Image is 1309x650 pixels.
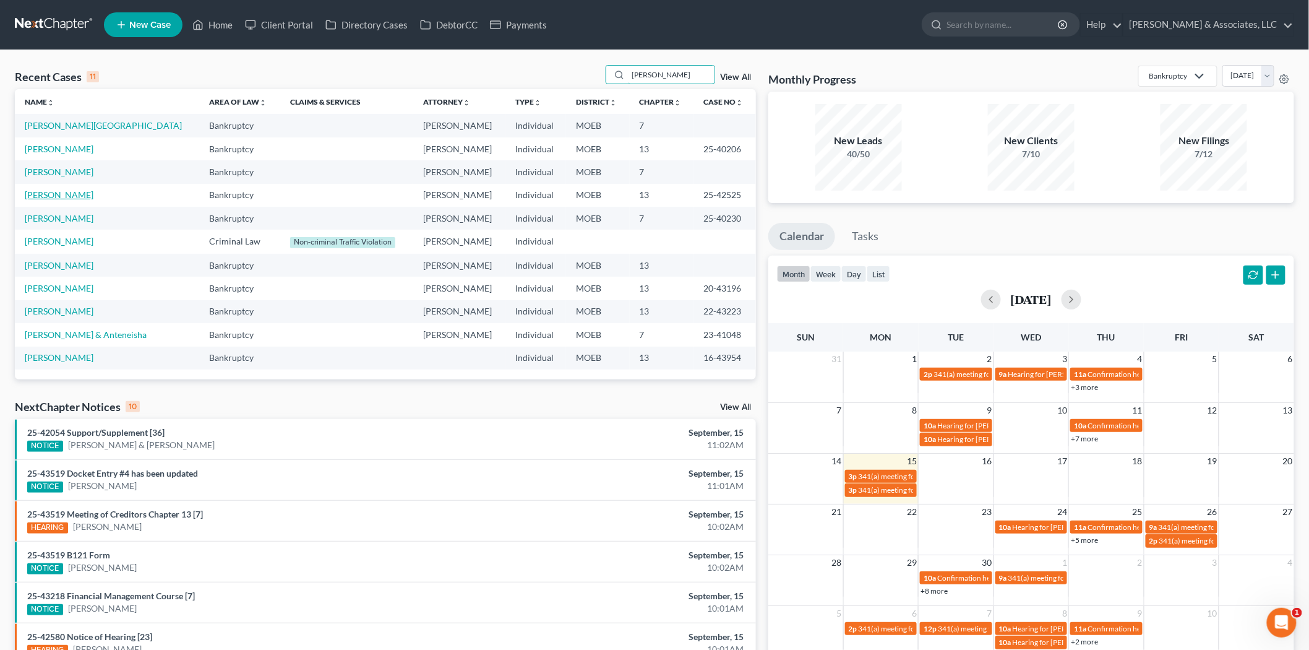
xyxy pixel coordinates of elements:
span: 10 [1206,606,1219,621]
a: [PERSON_NAME] [25,352,93,363]
span: 6 [911,606,918,621]
td: Bankruptcy [199,347,280,370]
td: Individual [505,254,566,277]
div: Bankruptcy [1149,71,1187,81]
input: Search by name... [946,13,1060,36]
span: 14 [831,454,843,469]
td: MOEB [566,323,629,346]
span: Wed [1021,332,1041,342]
td: [PERSON_NAME] [413,207,505,230]
td: Bankruptcy [199,277,280,300]
span: 8 [911,403,918,418]
td: 25-42525 [694,184,756,207]
a: [PERSON_NAME] [25,283,93,293]
td: 7 [630,114,694,137]
a: +2 more [1071,637,1098,646]
span: Hearing for [PERSON_NAME] [937,421,1034,430]
div: September, 15 [513,427,744,439]
button: week [810,266,841,282]
td: Bankruptcy [199,323,280,346]
div: 11 [87,71,99,82]
span: Confirmation hearing for [PERSON_NAME] [1088,370,1228,379]
span: Hearing for [PERSON_NAME] & [PERSON_NAME] [1013,638,1175,647]
td: Individual [505,230,566,253]
td: Individual [505,160,566,183]
a: 25-42580 Notice of Hearing [23] [27,631,152,642]
span: Fri [1175,332,1188,342]
span: Sun [797,332,815,342]
span: 9 [1136,606,1144,621]
div: NOTICE [27,482,63,493]
span: 2p [849,624,857,633]
td: 23-41048 [694,323,756,346]
div: September, 15 [513,508,744,521]
span: Hearing for [PERSON_NAME] [937,435,1034,444]
td: 13 [630,184,694,207]
span: 24 [1056,505,1068,519]
td: Bankruptcy [199,160,280,183]
a: [PERSON_NAME] [25,189,93,200]
h3: Monthly Progress [768,72,856,87]
span: 341(a) meeting for [PERSON_NAME] [859,472,978,481]
td: 13 [630,277,694,300]
td: [PERSON_NAME] [413,277,505,300]
a: +7 more [1071,434,1098,443]
span: 12p [924,624,937,633]
span: Sat [1249,332,1264,342]
div: New Filings [1161,134,1247,148]
div: NextChapter Notices [15,399,140,414]
i: unfold_more [609,99,617,106]
td: Individual [505,277,566,300]
span: 30 [981,555,994,570]
td: 25-40206 [694,137,756,160]
span: Mon [870,332,892,342]
span: 3p [849,485,857,495]
td: Individual [505,207,566,230]
td: MOEB [566,207,629,230]
span: Confirmation hearing for [PERSON_NAME] [1088,421,1228,430]
a: +8 more [921,586,948,596]
button: list [867,266,890,282]
td: Individual [505,300,566,323]
td: [PERSON_NAME] [413,114,505,137]
td: 13 [630,254,694,277]
td: Bankruptcy [199,207,280,230]
span: 11 [1282,606,1294,621]
span: 22 [906,505,918,519]
div: Recent Cases [15,69,99,84]
a: Client Portal [239,14,319,36]
span: 28 [831,555,843,570]
span: 10a [999,638,1011,647]
div: 11:01AM [513,480,744,492]
span: 19 [1206,454,1219,469]
span: 27 [1282,505,1294,519]
a: Area of Lawunfold_more [209,97,267,106]
td: Bankruptcy [199,300,280,323]
td: Individual [505,347,566,370]
div: 10:01AM [513,602,744,615]
a: [PERSON_NAME] [25,260,93,271]
span: 11a [1074,624,1086,633]
td: [PERSON_NAME] [413,323,505,346]
a: 25-43519 Docket Entry #4 has been updated [27,468,198,479]
span: 11a [1074,522,1086,532]
a: [PERSON_NAME][GEOGRAPHIC_DATA] [25,120,182,131]
a: Help [1081,14,1122,36]
span: 9a [1149,522,1157,532]
td: [PERSON_NAME] [413,230,505,253]
a: View All [720,73,751,82]
a: [PERSON_NAME] [25,167,93,177]
a: Tasks [841,223,890,250]
div: New Clients [988,134,1075,148]
span: 2p [1149,536,1158,545]
div: Non-criminal Traffic Violation [290,237,396,248]
td: MOEB [566,137,629,160]
a: 25-43519 Meeting of Creditors Chapter 13 [7] [27,509,203,519]
td: Individual [505,114,566,137]
a: Payments [484,14,553,36]
td: [PERSON_NAME] [413,160,505,183]
td: MOEB [566,277,629,300]
i: unfold_more [736,99,744,106]
span: 2 [1136,555,1144,570]
a: Chapterunfold_more [640,97,682,106]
